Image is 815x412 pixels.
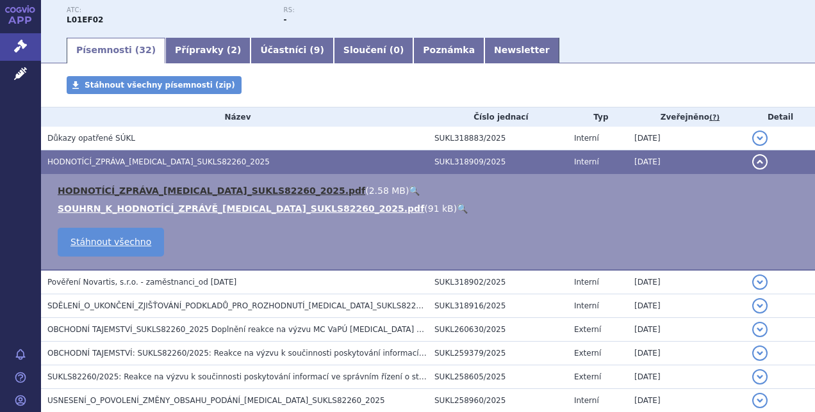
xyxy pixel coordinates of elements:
strong: - [283,15,286,24]
a: Newsletter [484,38,559,63]
span: 32 [139,45,151,55]
span: 9 [314,45,320,55]
span: Stáhnout všechny písemnosti (zip) [85,81,235,90]
td: SUKL318916/2025 [428,294,568,318]
span: OBCHODNÍ TAJEMSTVÍ_SUKLS82260_2025 Doplnění reakce na výzvu MC VaPÚ Kisqali s OT [47,325,434,334]
th: Detail [746,107,815,127]
th: Číslo jednací [428,107,568,127]
button: detail [752,298,768,313]
td: [DATE] [628,150,746,174]
button: detail [752,345,768,361]
td: SUKL318909/2025 [428,150,568,174]
span: Externí [574,372,601,381]
a: Poznámka [413,38,484,63]
span: Interní [574,301,599,310]
strong: RIBOCIKLIB [67,15,103,24]
span: USNESENÍ_O_POVOLENÍ_ZMĚNY_OBSAHU_PODÁNÍ_KISQALI_SUKLS82260_2025 [47,396,385,405]
abbr: (?) [709,113,720,122]
span: Pověření Novartis, s.r.o. - zaměstnanci_od 12.3.2025 [47,278,236,287]
span: SUKLS82260/2025: Reakce na výzvu k součinnosti poskytování informací ve správním řízení o stanove... [47,372,767,381]
td: SUKL258605/2025 [428,365,568,389]
td: [DATE] [628,318,746,342]
a: HODNOTÍCÍ_ZPRÁVA_[MEDICAL_DATA]_SUKLS82260_2025.pdf [58,186,365,196]
span: 2 [231,45,237,55]
a: 🔍 [457,203,468,214]
span: Interní [574,157,599,166]
td: SUKL318883/2025 [428,127,568,150]
a: Účastníci (9) [251,38,333,63]
button: detail [752,131,768,146]
span: Externí [574,349,601,358]
a: Sloučení (0) [334,38,413,63]
a: Stáhnout všechno [58,228,164,257]
span: Důkazy opatřené SÚKL [47,134,135,143]
td: SUKL259379/2025 [428,342,568,365]
span: HODNOTÍCÍ_ZPRÁVA_KISQALI_SUKLS82260_2025 [47,157,270,166]
button: detail [752,322,768,337]
button: detail [752,154,768,170]
a: Stáhnout všechny písemnosti (zip) [67,76,242,94]
span: Interní [574,396,599,405]
p: RS: [283,6,487,14]
td: [DATE] [628,365,746,389]
th: Zveřejněno [628,107,746,127]
span: SDĚLENÍ_O_UKONČENÍ_ZJIŠŤOVÁNÍ_PODKLADŮ_PRO_ROZHODNUTÍ_KISQALI_SUKLS82260_2025 [47,301,449,310]
td: SUKL260630/2025 [428,318,568,342]
button: detail [752,369,768,384]
td: [DATE] [628,270,746,294]
td: [DATE] [628,294,746,318]
a: Písemnosti (32) [67,38,165,63]
a: 🔍 [409,186,420,196]
span: 0 [393,45,400,55]
td: [DATE] [628,342,746,365]
td: [DATE] [628,127,746,150]
a: Přípravky (2) [165,38,251,63]
span: 91 kB [428,203,454,214]
button: detail [752,274,768,290]
th: Název [41,107,428,127]
button: detail [752,393,768,408]
span: 2.58 MB [369,186,406,196]
span: Externí [574,325,601,334]
td: SUKL318902/2025 [428,270,568,294]
li: ( ) [58,202,802,215]
span: Interní [574,134,599,143]
li: ( ) [58,184,802,197]
p: ATC: [67,6,270,14]
span: Interní [574,278,599,287]
th: Typ [568,107,628,127]
a: SOUHRN_K_HODNOTÍCÍ_ZPRÁVĚ_[MEDICAL_DATA]_SUKLS82260_2025.pdf [58,203,424,214]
